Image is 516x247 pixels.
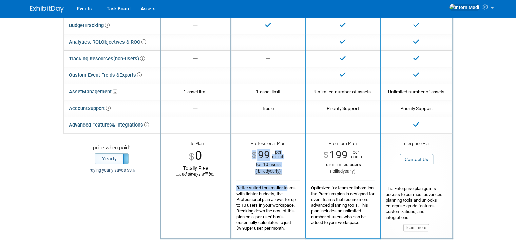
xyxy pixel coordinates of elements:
[166,172,225,177] div: ...and always will be.
[69,54,145,64] div: Tracking Resources
[112,122,149,128] span: & Integrations
[69,167,155,173] div: Paying yearly saves 33%
[324,162,330,167] span: for
[69,70,142,80] div: Custom Event Fields &
[166,165,225,177] div: Totally Free
[311,169,375,174] div: ( billed )
[386,181,447,231] div: The Enterprise plan grants access to our most advanced planning tools and unlocks enterprise-grad...
[311,89,375,95] div: Unlimited number of assets
[195,148,202,163] span: 0
[119,72,142,78] span: Exports
[95,154,128,164] label: Yearly
[270,150,284,159] span: per month
[69,39,101,45] span: Analytics, ROI,
[311,180,375,225] div: Optimized for team collaboration, the Premium plan is designed for event teams that require more ...
[236,180,300,231] div: Better suited for smaller teams with tighter budgets, the Professional plan allows for up to 10 u...
[386,141,447,148] div: Enterprise Plan
[329,149,348,161] span: 199
[69,87,117,97] div: Asset
[311,162,375,167] div: unlimited users
[343,169,354,174] span: yearly
[252,151,257,159] span: $
[236,141,300,149] div: Professional Plan
[30,6,64,13] img: ExhibitDay
[386,105,447,111] div: Priority Support
[348,150,362,159] span: per month
[69,104,111,113] div: Account
[400,154,433,165] button: Contact Us
[311,141,375,149] div: Premium Plan
[257,149,270,161] span: 99
[166,141,225,148] div: Lite Plan
[113,55,145,62] span: (non-users)
[268,169,279,174] span: yearly
[239,226,247,231] span: 9.90
[69,21,110,30] div: Budget
[69,144,155,153] div: price when paid:
[449,4,480,11] img: Intern Medi
[84,22,110,28] span: Tracking
[311,105,375,111] div: Priority Support
[236,89,300,95] div: 1 asset limit
[324,151,328,159] span: $
[403,224,429,231] button: learn more
[82,89,117,95] span: Management
[88,105,111,111] span: Support
[236,169,300,174] div: ( billed )
[69,120,149,130] div: Advanced Features
[236,105,300,111] div: Basic
[69,37,146,47] div: Objectives & ROO
[166,89,225,95] div: 1 asset limit
[386,89,447,95] div: Unlimited number of assets
[189,152,194,161] span: $
[236,162,300,167] div: for 10 users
